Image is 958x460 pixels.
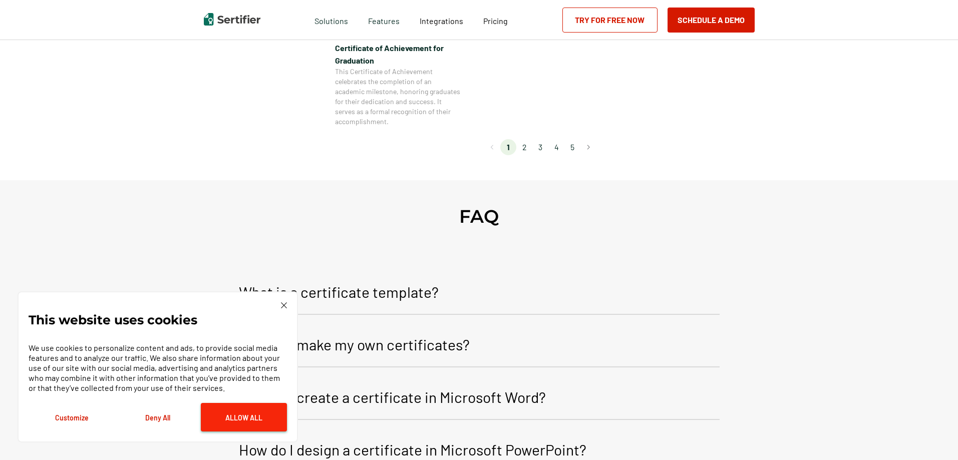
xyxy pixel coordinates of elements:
[562,8,658,33] a: Try for Free Now
[580,139,596,155] button: Go to next page
[548,139,564,155] li: page 4
[239,280,439,304] p: What is a certificate template?
[532,139,548,155] li: page 3
[483,14,508,26] a: Pricing
[314,14,348,26] span: Solutions
[239,332,470,356] p: How do I make my own certificates?
[420,16,463,26] span: Integrations
[239,377,720,420] button: How do I create a certificate in Microsoft Word?
[420,14,463,26] a: Integrations
[484,139,500,155] button: Go to previous page
[115,403,201,431] button: Deny All
[368,14,400,26] span: Features
[908,412,958,460] iframe: Chat Widget
[516,139,532,155] li: page 2
[29,315,197,325] p: This website uses cookies
[500,139,516,155] li: page 1
[483,16,508,26] span: Pricing
[668,8,755,33] button: Schedule a Demo
[239,272,720,315] button: What is a certificate template?
[335,42,460,67] span: Certificate of Achievement for Graduation
[29,343,287,393] p: We use cookies to personalize content and ads, to provide social media features and to analyze ou...
[29,403,115,431] button: Customize
[459,205,499,227] h2: FAQ
[564,139,580,155] li: page 5
[239,385,546,409] p: How do I create a certificate in Microsoft Word?
[335,67,460,127] span: This Certificate of Achievement celebrates the completion of an academic milestone, honoring grad...
[239,325,720,367] button: How do I make my own certificates?
[281,302,287,308] img: Cookie Popup Close
[201,403,287,431] button: Allow All
[204,13,260,26] img: Sertifier | Digital Credentialing Platform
